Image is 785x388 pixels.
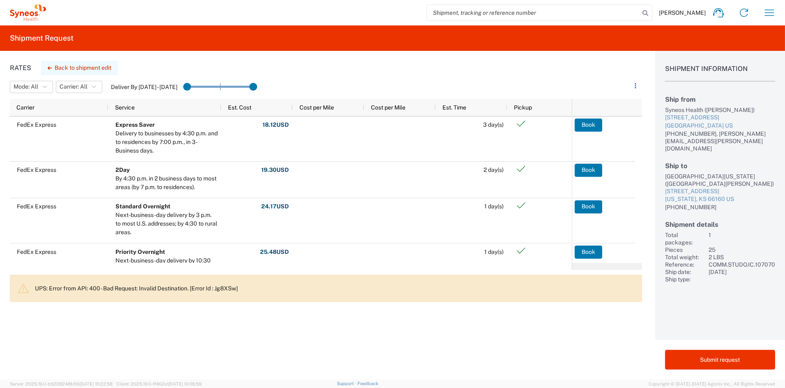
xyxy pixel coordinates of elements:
[115,104,135,111] span: Service
[115,203,170,210] b: Standard Overnight
[17,167,56,173] span: FedEx Express
[665,187,775,196] div: [STREET_ADDRESS]
[665,221,775,228] h2: Shipment details
[483,121,504,128] span: 3 day(s)
[17,203,56,210] span: FedEx Express
[115,174,218,192] div: By 4:30 p.m. in 2 business days to most areas (by 7 p.m. to residences).
[357,381,378,386] a: Feedback
[709,253,775,261] div: 2 LBS
[261,200,289,213] button: 24.17USD
[665,276,705,283] div: Ship type:
[260,245,289,258] button: 25.48USD
[111,83,177,91] label: Deliver By [DATE] - [DATE]
[115,256,218,291] div: Next-business-day delivery by 10:30 a.m. to most U.S. addresses; by noon, 4:30 p.m. or 5 p.m. in ...
[665,130,775,152] div: [PHONE_NUMBER], [PERSON_NAME][EMAIL_ADDRESS][PERSON_NAME][DOMAIN_NAME]
[115,167,130,173] b: 2Day
[665,246,705,253] div: Pieces
[262,119,289,132] button: 18.12USD
[115,129,218,155] div: Delivery to businesses by 4:30 p.m. and to residences by 7:00 p.m., in 3-Business days.
[665,261,705,268] div: Reference:
[262,121,289,129] strong: 18.12 USD
[261,164,289,177] button: 19.30USD
[483,167,504,173] span: 2 day(s)
[665,162,775,170] h2: Ship to
[665,114,775,130] a: [STREET_ADDRESS][GEOGRAPHIC_DATA] US
[10,33,74,43] h2: Shipment Request
[17,121,56,128] span: FedEx Express
[168,381,202,386] span: [DATE] 10:06:59
[115,249,165,255] b: Priority Overnight
[575,119,602,132] button: Book
[575,164,602,177] button: Book
[665,106,775,114] div: Syneos Health ([PERSON_NAME])
[60,83,87,91] span: Carrier: All
[665,173,775,187] div: [GEOGRAPHIC_DATA][US_STATE] ([GEOGRAPHIC_DATA][PERSON_NAME])
[665,253,705,261] div: Total weight:
[10,381,113,386] span: Server: 2025.19.0-b9208248b56
[14,83,38,91] span: Mode: All
[10,81,53,93] button: Mode: All
[260,248,289,256] strong: 25.48 USD
[709,261,775,268] div: COMM.STUDO.IC.107070
[17,249,56,255] span: FedEx Express
[115,211,218,237] div: Next-business-day delivery by 3 p.m. to most U.S. addresses; by 4:30 to rural areas.
[35,285,635,292] p: UPS: Error from API: 400 - Bad Request: Invalid Destination. [Error Id : Jg8XSw]
[261,203,289,210] strong: 24.17 USD
[514,104,532,111] span: Pickup
[484,249,504,255] span: 1 day(s)
[575,245,602,258] button: Book
[665,195,775,203] div: [US_STATE], KS 66160 US
[665,268,705,276] div: Ship date:
[649,380,775,388] span: Copyright © [DATE]-[DATE] Agistix Inc., All Rights Reserved
[16,104,35,111] span: Carrier
[575,200,602,213] button: Book
[427,5,640,21] input: Shipment, tracking or reference number
[665,203,775,211] div: [PHONE_NUMBER]
[442,104,466,111] span: Est. Time
[709,231,775,246] div: 1
[659,9,706,16] span: [PERSON_NAME]
[665,122,775,130] div: [GEOGRAPHIC_DATA] US
[56,81,102,93] button: Carrier: All
[371,104,405,111] span: Cost per Mile
[337,381,357,386] a: Support
[665,350,775,370] button: Submit request
[484,203,504,210] span: 1 day(s)
[665,187,775,203] a: [STREET_ADDRESS][US_STATE], KS 66160 US
[10,64,31,72] h1: Rates
[665,96,775,103] h2: Ship from
[709,246,775,253] div: 25
[665,231,705,246] div: Total packages:
[665,65,775,82] h1: Shipment Information
[115,121,155,128] b: Express Saver
[116,381,202,386] span: Client: 2025.19.0-1f462a1
[709,268,775,276] div: [DATE]
[228,104,251,111] span: Est. Cost
[79,381,113,386] span: [DATE] 10:22:58
[299,104,334,111] span: Cost per Mile
[41,61,118,75] button: Back to shipment edit
[665,114,775,122] div: [STREET_ADDRESS]
[261,166,289,174] strong: 19.30 USD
